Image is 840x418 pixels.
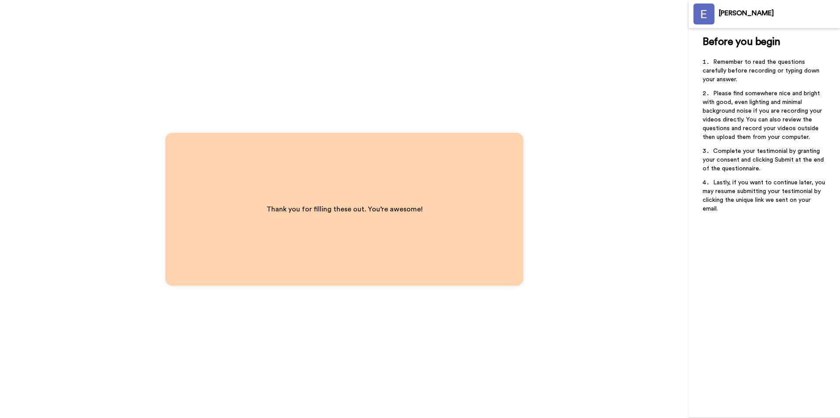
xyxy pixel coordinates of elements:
[703,37,780,47] span: Before you begin
[703,180,827,212] span: Lastly, if you want to continue later, you may resume submitting your testimonial by clicking the...
[719,9,840,17] div: [PERSON_NAME]
[703,90,824,140] span: Please find somewhere nice and bright with good, even lighting and minimal background noise if yo...
[703,59,821,83] span: Remember to read the questions carefully before recording or typing down your answer.
[266,206,423,213] span: Thank you for filling these out. You’re awesome!
[703,148,826,172] span: Complete your testimonial by granting your consent and clicking Submit at the end of the question...
[693,3,714,24] img: Profile Image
